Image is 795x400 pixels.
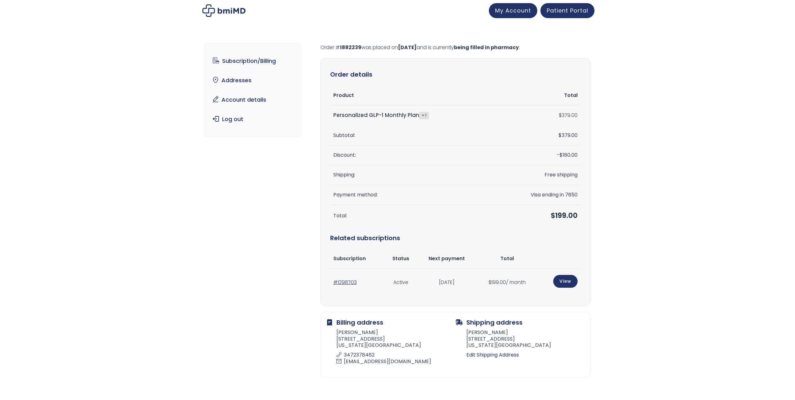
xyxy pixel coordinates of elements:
[330,145,495,165] th: Discount:
[330,86,495,105] th: Product
[477,269,538,296] td: / month
[559,132,578,139] span: 379.00
[330,205,495,227] th: Total:
[417,269,477,296] td: [DATE]
[385,269,417,296] td: Active
[559,112,578,119] bdi: 379.00
[327,319,455,326] h2: Billing address
[210,54,296,68] a: Subscription/Billing
[489,279,506,286] span: 199.00
[495,185,581,205] td: Visa ending in 7650
[336,358,452,365] p: [EMAIL_ADDRESS][DOMAIN_NAME]
[495,86,581,105] th: Total
[205,43,301,137] nav: Account pages
[392,255,409,262] span: Status
[551,211,555,220] span: $
[330,126,495,145] th: Subtotal:
[202,4,246,17] img: My account
[333,255,366,262] span: Subscription
[454,44,519,51] mark: being filled in pharmacy
[210,74,296,87] a: Addresses
[489,3,537,18] a: My Account
[340,44,361,51] mark: 1882239
[327,329,455,367] address: [PERSON_NAME] [STREET_ADDRESS] [US_STATE][GEOGRAPHIC_DATA]
[559,112,562,119] span: $
[330,105,495,125] td: Personalized GLP-1 Monthly Plan
[500,255,514,262] span: Total
[333,279,357,286] a: #1298703
[336,352,452,358] p: 3472378462
[330,165,495,185] th: Shipping:
[495,165,581,185] td: Free shipping
[429,255,465,262] span: Next payment
[330,68,581,81] h2: Order details
[559,151,578,159] span: 180.00
[547,7,588,14] span: Patient Portal
[398,44,417,51] mark: [DATE]
[551,211,578,220] span: 199.00
[495,7,531,14] span: My Account
[466,351,584,359] a: Edit Shipping Address
[559,151,563,159] span: $
[540,3,594,18] a: Patient Portal
[489,279,491,286] span: $
[495,145,581,165] td: -
[455,319,584,326] h2: Shipping address
[553,275,578,288] a: View
[330,227,581,249] h2: Related subscriptions
[210,93,296,106] a: Account details
[210,113,296,126] a: Log out
[419,112,429,119] strong: × 1
[320,43,590,52] p: Order # was placed on and is currently .
[330,185,495,205] th: Payment method:
[455,329,584,351] address: [PERSON_NAME] [STREET_ADDRESS] [US_STATE][GEOGRAPHIC_DATA]
[559,132,562,139] span: $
